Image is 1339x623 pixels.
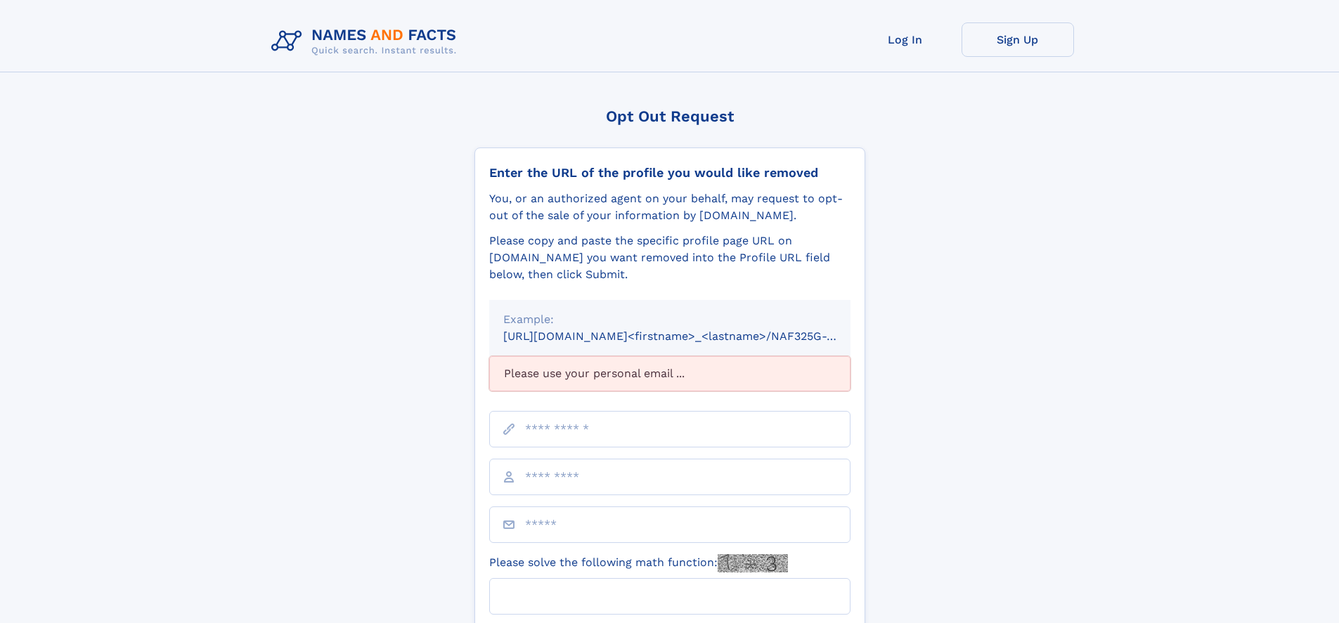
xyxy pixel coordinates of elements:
div: You, or an authorized agent on your behalf, may request to opt-out of the sale of your informatio... [489,190,850,224]
a: Sign Up [962,22,1074,57]
div: Example: [503,311,836,328]
div: Opt Out Request [474,107,865,125]
div: Please copy and paste the specific profile page URL on [DOMAIN_NAME] you want removed into the Pr... [489,232,850,283]
a: Log In [849,22,962,57]
small: [URL][DOMAIN_NAME]<firstname>_<lastname>/NAF325G-xxxxxxxx [503,329,877,343]
div: Please use your personal email ... [489,356,850,391]
label: Please solve the following math function: [489,554,788,572]
img: Logo Names and Facts [266,22,468,60]
div: Enter the URL of the profile you would like removed [489,165,850,181]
